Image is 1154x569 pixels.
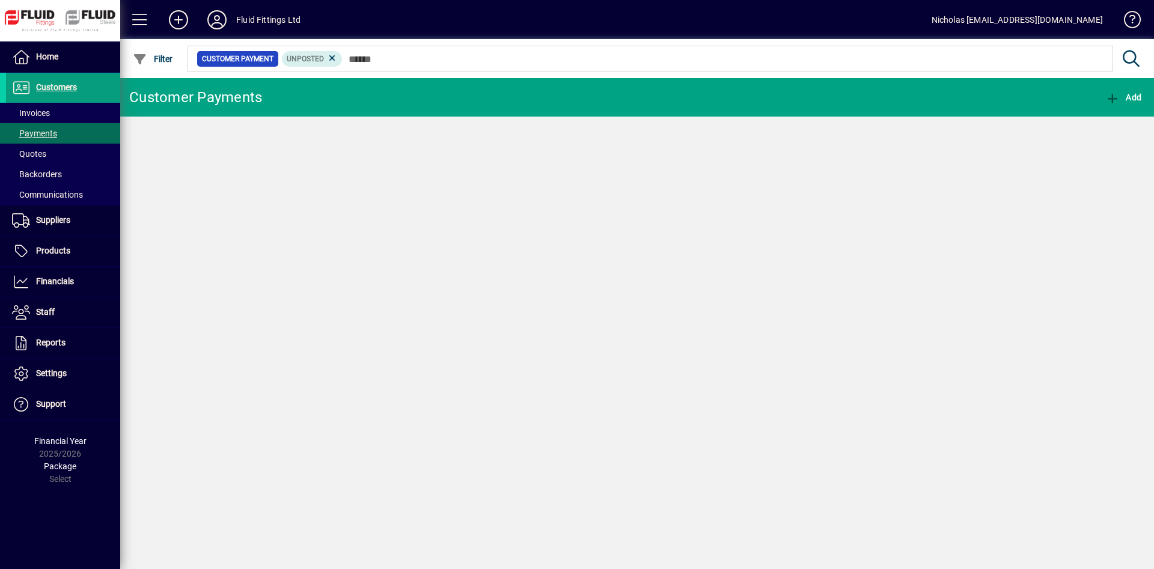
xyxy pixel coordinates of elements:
span: Financial Year [34,436,87,446]
span: Financials [36,276,74,286]
div: Customer Payments [129,88,262,107]
a: Invoices [6,103,120,123]
span: Add [1105,93,1141,102]
button: Filter [130,48,176,70]
a: Home [6,42,120,72]
a: Backorders [6,164,120,184]
span: Communications [12,190,83,199]
span: Settings [36,368,67,378]
a: Support [6,389,120,419]
a: Financials [6,267,120,297]
span: Staff [36,307,55,317]
button: Profile [198,9,236,31]
span: Unposted [287,55,324,63]
span: Products [36,246,70,255]
span: Payments [12,129,57,138]
button: Add [159,9,198,31]
span: Customer Payment [202,53,273,65]
a: Reports [6,328,120,358]
span: Reports [36,338,66,347]
span: Customers [36,82,77,92]
span: Suppliers [36,215,70,225]
a: Products [6,236,120,266]
button: Add [1102,87,1144,108]
span: Invoices [12,108,50,118]
span: Home [36,52,58,61]
a: Payments [6,123,120,144]
a: Settings [6,359,120,389]
a: Quotes [6,144,120,164]
span: Support [36,399,66,409]
mat-chip: Customer Payment Status: Unposted [282,51,343,67]
div: Nicholas [EMAIL_ADDRESS][DOMAIN_NAME] [932,10,1103,29]
a: Communications [6,184,120,205]
div: Fluid Fittings Ltd [236,10,301,29]
span: Package [44,461,76,471]
span: Backorders [12,169,62,179]
span: Quotes [12,149,46,159]
a: Suppliers [6,205,120,236]
a: Knowledge Base [1115,2,1139,41]
span: Filter [133,54,173,64]
a: Staff [6,297,120,327]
